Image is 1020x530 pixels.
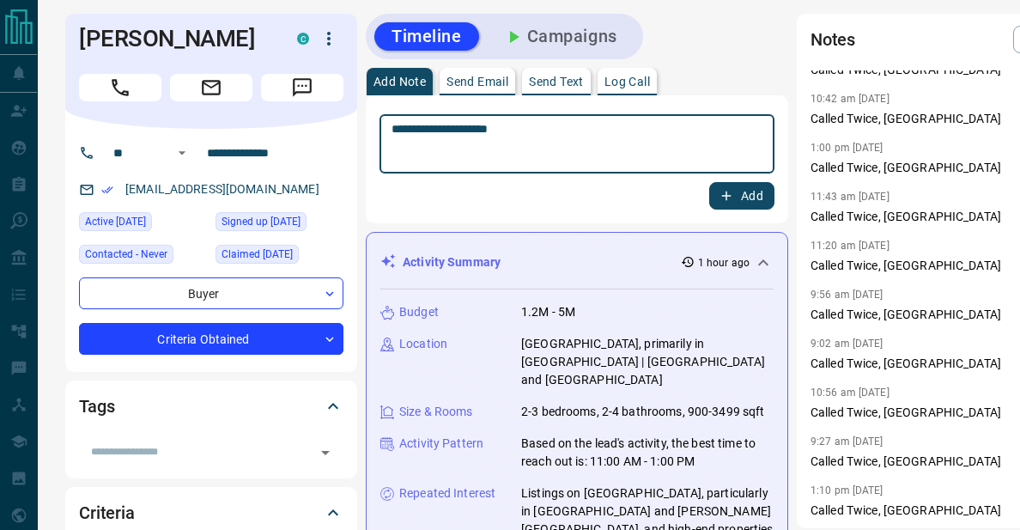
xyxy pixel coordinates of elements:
svg: Email Verified [101,184,113,196]
p: Based on the lead's activity, the best time to reach out is: 11:00 AM - 1:00 PM [521,435,774,471]
p: 1:10 pm [DATE] [811,484,883,496]
span: Claimed [DATE] [222,246,293,263]
button: Open [172,143,192,163]
span: Active [DATE] [85,213,146,230]
p: Activity Pattern [399,435,483,453]
p: 10:56 am [DATE] [811,387,889,399]
p: 9:56 am [DATE] [811,289,883,301]
span: Contacted - Never [85,246,167,263]
div: Tue Apr 08 2025 [216,212,343,236]
span: Email [170,74,252,101]
h2: Criteria [79,499,135,527]
p: 1.2M - 5M [521,303,575,321]
p: Add Note [373,76,426,88]
span: Signed up [DATE] [222,213,301,230]
div: Criteria Obtained [79,323,343,355]
p: 11:43 am [DATE] [811,191,889,203]
button: Add [709,182,774,210]
div: Thu Aug 14 2025 [79,212,207,236]
p: 1 hour ago [698,255,750,271]
p: Send Email [446,76,508,88]
p: Send Text [529,76,584,88]
p: 1:00 pm [DATE] [811,142,883,154]
button: Open [313,441,337,465]
p: Repeated Interest [399,484,495,503]
h2: Notes [811,26,855,53]
p: Location [399,335,447,353]
a: [EMAIL_ADDRESS][DOMAIN_NAME] [125,182,319,196]
p: Budget [399,303,439,321]
div: condos.ca [297,33,309,45]
button: Campaigns [486,22,634,51]
span: Message [261,74,343,101]
p: 2-3 bedrooms, 2-4 bathrooms, 900-3499 sqft [521,403,765,421]
div: Activity Summary1 hour ago [380,247,774,278]
h2: Tags [79,393,114,420]
div: Tags [79,386,343,427]
p: 9:27 am [DATE] [811,436,883,448]
button: Timeline [374,22,479,51]
p: Size & Rooms [399,403,473,421]
p: [GEOGRAPHIC_DATA], primarily in [GEOGRAPHIC_DATA] | [GEOGRAPHIC_DATA] and [GEOGRAPHIC_DATA] [521,335,774,389]
p: 9:02 am [DATE] [811,338,883,350]
p: 10:42 am [DATE] [811,93,889,105]
div: Buyer [79,277,343,309]
p: Log Call [604,76,650,88]
p: 11:20 am [DATE] [811,240,889,252]
h1: [PERSON_NAME] [79,25,271,52]
div: Tue Apr 08 2025 [216,245,343,269]
p: Activity Summary [403,253,501,271]
span: Call [79,74,161,101]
